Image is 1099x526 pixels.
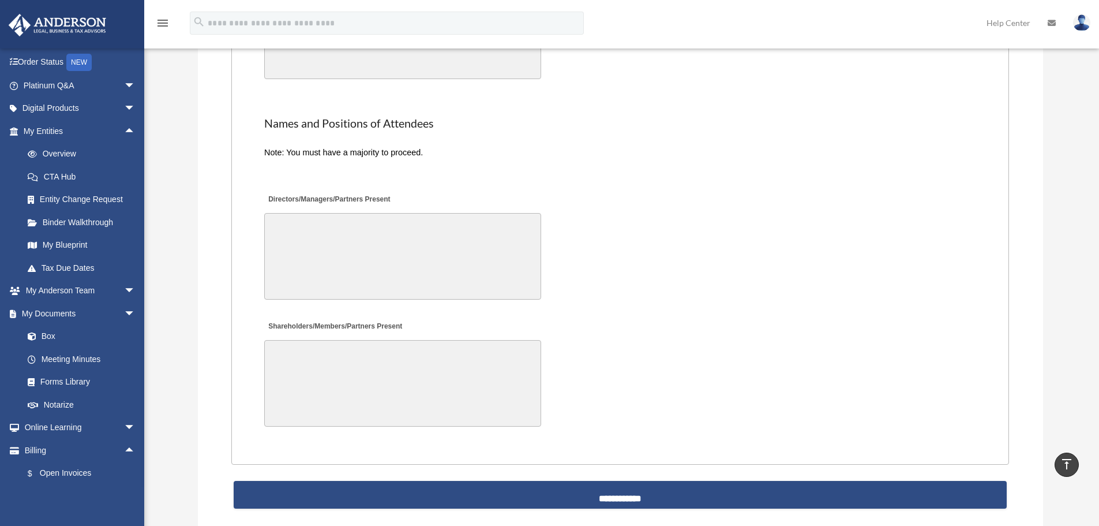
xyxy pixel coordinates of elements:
label: Directors/Managers/Partners Present [264,192,393,207]
span: Note: You must have a majority to proceed. [264,148,423,157]
span: arrow_drop_down [124,279,147,303]
a: Meeting Minutes [16,348,147,371]
label: Shareholders/Members/Partners Present [264,319,405,335]
a: Past Invoices [16,485,153,508]
a: My Documentsarrow_drop_down [8,302,153,325]
a: Online Learningarrow_drop_down [8,416,153,439]
a: vertical_align_top [1055,453,1079,477]
a: Box [16,325,153,348]
i: search [193,16,205,28]
a: Digital Productsarrow_drop_down [8,97,153,120]
a: My Anderson Teamarrow_drop_down [8,279,153,303]
span: arrow_drop_down [124,302,147,326]
a: Order StatusNEW [8,51,153,74]
a: Entity Change Request [16,188,153,211]
div: NEW [66,54,92,71]
a: Tax Due Dates [16,256,153,279]
a: Notarize [16,393,153,416]
a: $Open Invoices [16,462,153,486]
span: arrow_drop_down [124,97,147,121]
i: vertical_align_top [1060,457,1074,471]
h2: Names and Positions of Attendees [264,115,976,132]
a: Platinum Q&Aarrow_drop_down [8,74,153,97]
span: arrow_drop_up [124,439,147,462]
a: Overview [16,143,153,166]
span: $ [34,467,40,481]
a: CTA Hub [16,165,153,188]
span: arrow_drop_down [124,74,147,98]
a: Billingarrow_drop_up [8,439,153,462]
span: arrow_drop_down [124,416,147,440]
a: My Blueprint [16,234,153,257]
img: User Pic [1073,14,1090,31]
a: Binder Walkthrough [16,211,153,234]
a: My Entitiesarrow_drop_up [8,120,153,143]
span: arrow_drop_up [124,120,147,143]
img: Anderson Advisors Platinum Portal [5,14,110,36]
i: menu [156,16,170,30]
a: menu [156,20,170,30]
a: Forms Library [16,371,153,394]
